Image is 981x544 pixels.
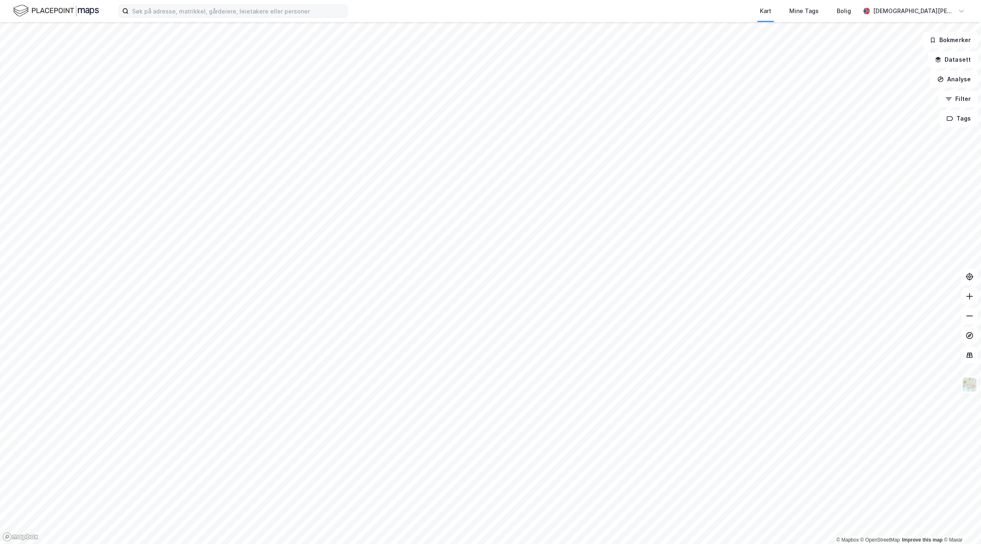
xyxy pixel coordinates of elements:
iframe: Chat Widget [940,505,981,544]
div: Mine Tags [789,6,819,16]
div: Bolig [837,6,851,16]
div: Kart [760,6,771,16]
input: Søk på adresse, matrikkel, gårdeiere, leietakere eller personer [129,5,347,17]
img: logo.f888ab2527a4732fd821a326f86c7f29.svg [13,4,99,18]
div: [DEMOGRAPHIC_DATA][PERSON_NAME] [873,6,955,16]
